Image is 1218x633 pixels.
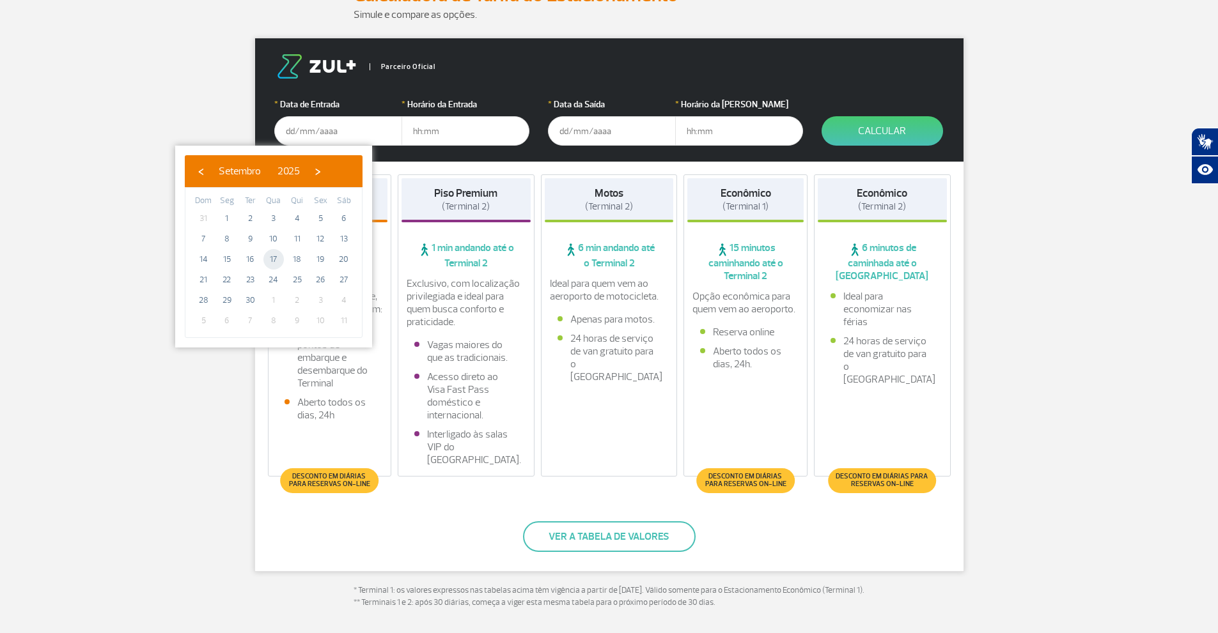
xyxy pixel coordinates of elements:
label: Horário da Entrada [402,98,529,111]
span: 28 [193,290,214,310]
p: Simule e compare as opções. [354,7,865,22]
input: hh:mm [675,116,803,146]
img: logo-zul.png [274,54,359,79]
span: 10 [310,310,331,331]
button: Ver a tabela de valores [523,521,696,552]
button: Calcular [822,116,943,146]
strong: Piso Premium [434,187,497,200]
span: 8 [217,229,237,249]
span: 6 minutos de caminhada até o [GEOGRAPHIC_DATA] [818,241,947,282]
span: 22 [217,270,237,290]
span: 5 [193,310,214,331]
span: Setembro [219,165,261,178]
li: Vagas maiores do que as tradicionais. [414,339,518,364]
span: 8 [263,310,284,331]
span: 31 [193,208,214,229]
span: 12 [310,229,331,249]
li: Fácil acesso aos pontos de embarque e desembarque do Terminal [285,326,375,390]
span: (Terminal 2) [858,201,906,213]
span: 13 [334,229,354,249]
th: weekday [215,194,239,208]
span: 3 [310,290,331,310]
span: Desconto em diárias para reservas on-line [287,473,372,488]
li: Apenas para motos. [558,313,661,326]
input: dd/mm/aaaa [548,116,676,146]
span: 1 [217,208,237,229]
bs-datepicker-navigation-view: ​ ​ ​ [191,163,327,176]
p: Exclusivo, com localização privilegiada e ideal para quem busca conforto e praticidade. [407,277,526,328]
strong: Econômico [721,187,771,200]
span: 5 [310,208,331,229]
button: › [308,162,327,181]
input: dd/mm/aaaa [274,116,402,146]
span: 19 [310,249,331,270]
span: 24 [263,270,284,290]
th: weekday [285,194,309,208]
span: 6 [217,310,237,331]
span: 7 [193,229,214,249]
span: 16 [240,249,260,270]
li: 24 horas de serviço de van gratuito para o [GEOGRAPHIC_DATA] [558,332,661,383]
th: weekday [332,194,355,208]
span: 26 [310,270,331,290]
span: (Terminal 2) [585,201,633,213]
button: Setembro [210,162,269,181]
li: Interligado às salas VIP do [GEOGRAPHIC_DATA]. [414,428,518,466]
span: 1 min andando até o Terminal 2 [402,241,531,270]
label: Data de Entrada [274,98,402,111]
span: 2 [240,208,260,229]
span: Desconto em diárias para reservas on-line [703,473,788,488]
button: Abrir recursos assistivos. [1191,156,1218,184]
th: weekday [238,194,262,208]
li: Aberto todos os dias, 24h. [700,345,791,370]
p: * Terminal 1: os valores expressos nas tabelas acima têm vigência a partir de [DATE]. Válido some... [354,584,865,609]
span: (Terminal 1) [722,201,769,213]
span: 18 [287,249,308,270]
span: 4 [287,208,308,229]
span: 11 [334,310,354,331]
strong: Econômico [857,187,907,200]
div: Plugin de acessibilidade da Hand Talk. [1191,128,1218,184]
span: 27 [334,270,354,290]
span: 4 [334,290,354,310]
span: 3 [263,208,284,229]
span: 7 [240,310,260,331]
span: 21 [193,270,214,290]
span: Desconto em diárias para reservas on-line [834,473,930,488]
span: (Terminal 2) [442,201,490,213]
span: Parceiro Oficial [370,63,435,70]
span: 2 [287,290,308,310]
li: Aberto todos os dias, 24h [285,396,375,422]
li: Ideal para economizar nas férias [831,290,934,328]
span: 17 [263,249,284,270]
span: 14 [193,249,214,270]
span: 9 [240,229,260,249]
p: Ideal para quem vem ao aeroporto de motocicleta. [550,277,669,303]
span: 29 [217,290,237,310]
label: Data da Saída [548,98,676,111]
span: 23 [240,270,260,290]
button: Abrir tradutor de língua de sinais. [1191,128,1218,156]
input: hh:mm [402,116,529,146]
th: weekday [309,194,332,208]
span: 25 [287,270,308,290]
span: 9 [287,310,308,331]
li: Acesso direto ao Visa Fast Pass doméstico e internacional. [414,370,518,422]
span: 2025 [277,165,300,178]
p: Opção econômica para quem vem ao aeroporto. [692,290,799,316]
button: 2025 [269,162,308,181]
span: 10 [263,229,284,249]
li: Reserva online [700,326,791,339]
button: ‹ [191,162,210,181]
th: weekday [262,194,286,208]
span: 1 [263,290,284,310]
th: weekday [192,194,215,208]
span: 30 [240,290,260,310]
strong: Motos [595,187,623,200]
span: 15 [217,249,237,270]
span: 11 [287,229,308,249]
li: 24 horas de serviço de van gratuito para o [GEOGRAPHIC_DATA] [831,335,934,386]
label: Horário da [PERSON_NAME] [675,98,803,111]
